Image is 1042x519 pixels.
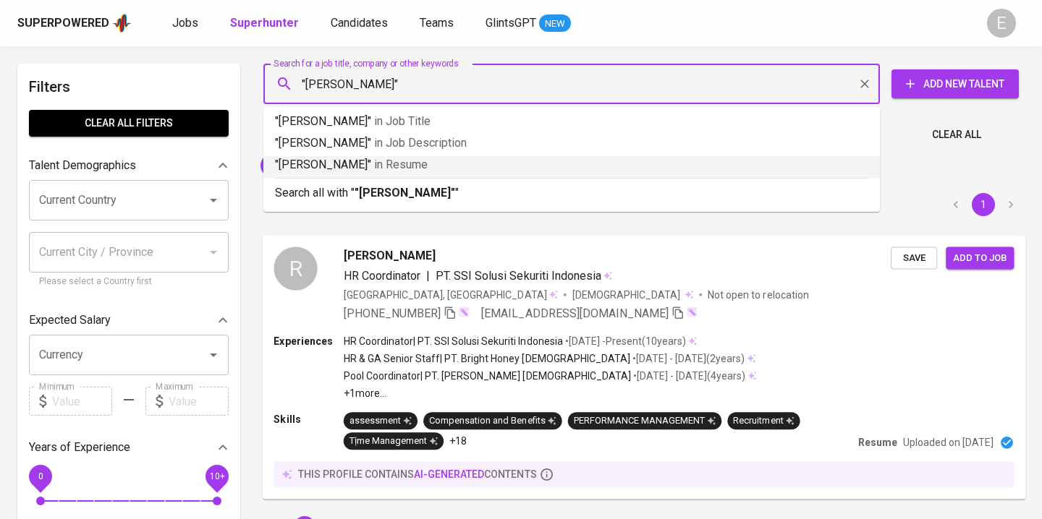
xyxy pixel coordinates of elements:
[926,121,987,148] button: Clear All
[331,16,388,30] span: Candidates
[209,471,224,481] span: 10+
[563,333,687,348] p: • [DATE] - Present ( 10 years )
[436,268,601,282] span: PT. SSI Solusi Sekuriti Indonesia
[344,386,757,400] p: +1 more ...
[17,15,109,32] div: Superpowered
[344,351,630,365] p: HR & GA Senior Staff | PT. Bright Honey [DEMOGRAPHIC_DATA]
[987,9,1016,38] div: E
[29,433,229,462] div: Years of Experience
[350,434,438,448] div: Tịme Management
[344,333,563,348] p: HR Coordinator | PT. SSI Solusi Sekuriti Indonesia
[350,413,412,427] div: assessment
[260,158,428,172] span: [EMAIL_ADDRESS][DOMAIN_NAME]
[891,246,937,269] button: Save
[275,134,868,152] p: "[PERSON_NAME]"
[274,246,317,290] div: R
[331,14,391,33] a: Candidates
[953,249,1007,266] span: Add to job
[260,154,444,177] div: [EMAIL_ADDRESS][DOMAIN_NAME]
[574,413,716,427] div: PERFORMANCE MANAGEMENT
[274,412,343,426] p: Skills
[230,16,299,30] b: Superhunter
[203,190,224,210] button: Open
[631,369,745,383] p: • [DATE] - [DATE] ( 4 years )
[344,246,436,264] span: [PERSON_NAME]
[374,114,431,128] span: in Job Title
[52,387,112,416] input: Value
[172,16,198,30] span: Jobs
[29,439,130,456] p: Years of Experience
[932,126,981,144] span: Clear All
[486,14,571,33] a: GlintsGPT NEW
[169,387,229,416] input: Value
[344,369,631,383] p: Pool Coordinator | PT. [PERSON_NAME] [DEMOGRAPHIC_DATA]
[298,467,537,481] p: this profile contains contents
[858,435,897,450] p: Resume
[39,275,219,289] p: Please select a Country first
[855,74,875,94] button: Clear
[344,287,558,301] div: [GEOGRAPHIC_DATA], [GEOGRAPHIC_DATA]
[946,246,1014,269] button: Add to job
[275,113,868,130] p: "[PERSON_NAME]"
[539,17,571,31] span: NEW
[172,14,201,33] a: Jobs
[898,249,930,266] span: Save
[203,345,224,365] button: Open
[344,306,441,319] span: [PHONE_NUMBER]
[29,75,229,98] h6: Filters
[972,193,995,216] button: page 1
[112,12,132,34] img: app logo
[275,184,868,202] p: Search all with " "
[420,14,457,33] a: Teams
[29,312,111,329] p: Expected Salary
[41,114,217,132] span: Clear All filters
[29,110,229,137] button: Clear All filters
[733,413,794,427] div: Recruitment
[449,434,467,448] p: +18
[942,193,1025,216] nav: pagination navigation
[426,267,430,284] span: |
[274,333,343,348] p: Experiences
[903,75,1007,93] span: Add New Talent
[429,413,556,427] div: Compensation and Benefits
[38,471,43,481] span: 0
[263,236,1025,499] a: R[PERSON_NAME]HR Coordinator|PT. SSI Solusi Sekuriti Indonesia[GEOGRAPHIC_DATA], [GEOGRAPHIC_DATA...
[29,306,229,335] div: Expected Salary
[572,287,682,301] span: [DEMOGRAPHIC_DATA]
[414,468,484,480] span: AI-generated
[686,306,698,317] img: magic_wand.svg
[630,351,745,365] p: • [DATE] - [DATE] ( 2 years )
[344,268,420,282] span: HR Coordinator
[29,157,136,174] p: Talent Demographics
[17,12,132,34] a: Superpoweredapp logo
[891,69,1019,98] button: Add New Talent
[458,306,470,317] img: magic_wand.svg
[486,16,536,30] span: GlintsGPT
[29,151,229,180] div: Talent Demographics
[374,158,428,171] span: in Resume
[708,287,808,301] p: Not open to relocation
[275,156,868,173] p: "[PERSON_NAME]"
[420,16,454,30] span: Teams
[355,186,455,200] b: "[PERSON_NAME]"
[230,14,302,33] a: Superhunter
[481,306,669,319] span: [EMAIL_ADDRESS][DOMAIN_NAME]
[374,136,467,150] span: in Job Description
[903,435,994,450] p: Uploaded on [DATE]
